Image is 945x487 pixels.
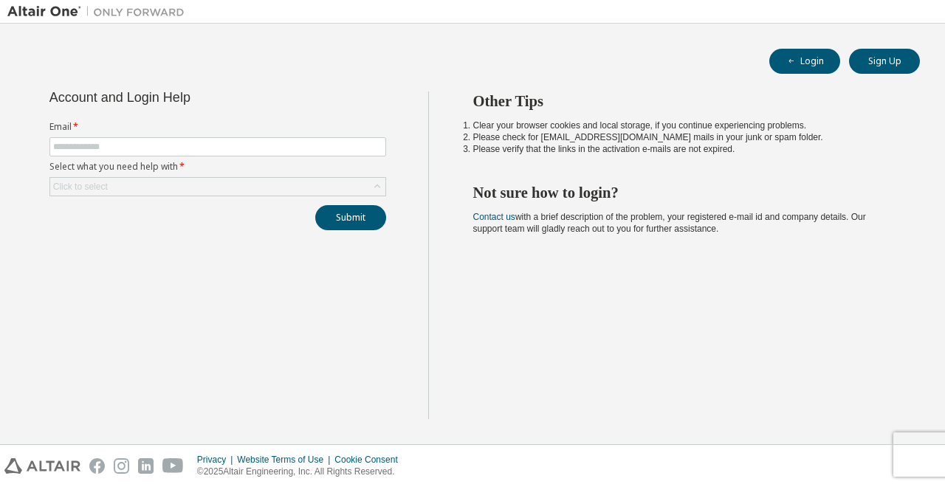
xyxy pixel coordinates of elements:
[50,178,385,196] div: Click to select
[849,49,920,74] button: Sign Up
[769,49,840,74] button: Login
[473,91,894,111] h2: Other Tips
[53,181,108,193] div: Click to select
[334,454,406,466] div: Cookie Consent
[473,183,894,202] h2: Not sure how to login?
[197,466,407,478] p: © 2025 Altair Engineering, Inc. All Rights Reserved.
[89,458,105,474] img: facebook.svg
[197,454,237,466] div: Privacy
[315,205,386,230] button: Submit
[473,143,894,155] li: Please verify that the links in the activation e-mails are not expired.
[114,458,129,474] img: instagram.svg
[473,212,866,234] span: with a brief description of the problem, your registered e-mail id and company details. Our suppo...
[237,454,334,466] div: Website Terms of Use
[4,458,80,474] img: altair_logo.svg
[138,458,154,474] img: linkedin.svg
[7,4,192,19] img: Altair One
[49,161,386,173] label: Select what you need help with
[473,120,894,131] li: Clear your browser cookies and local storage, if you continue experiencing problems.
[162,458,184,474] img: youtube.svg
[473,212,515,222] a: Contact us
[49,91,319,103] div: Account and Login Help
[49,121,386,133] label: Email
[473,131,894,143] li: Please check for [EMAIL_ADDRESS][DOMAIN_NAME] mails in your junk or spam folder.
